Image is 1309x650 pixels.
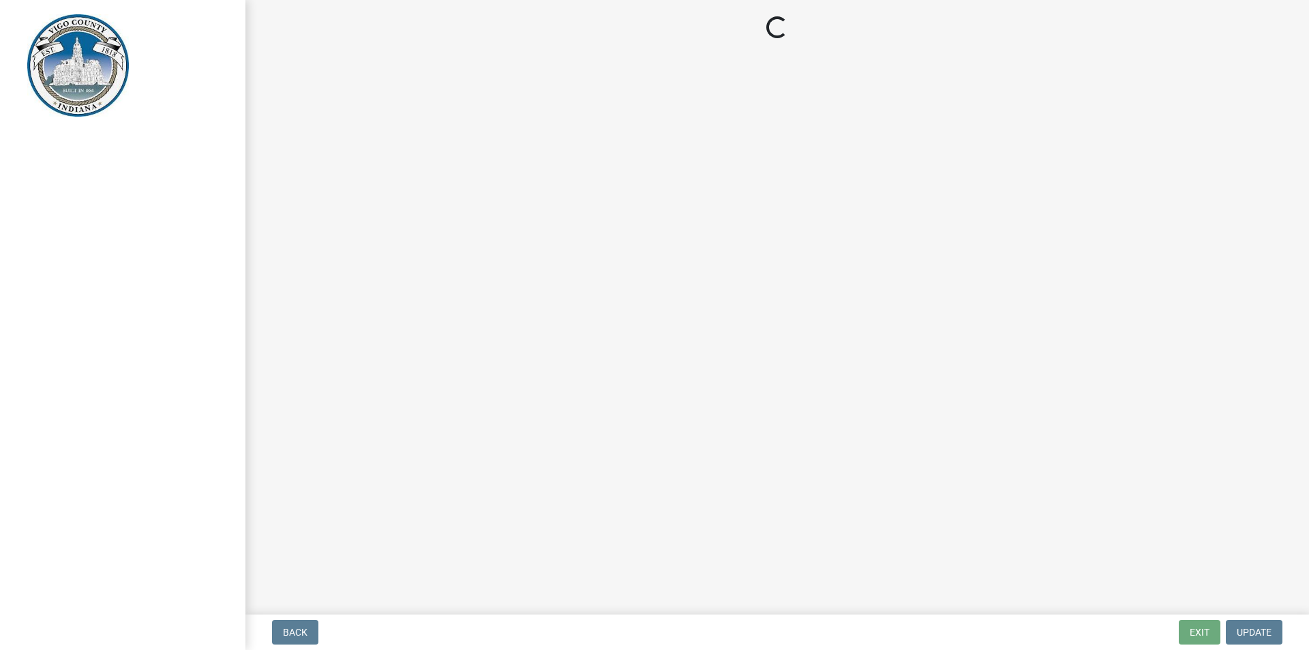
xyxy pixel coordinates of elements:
[1237,627,1272,638] span: Update
[1226,620,1282,645] button: Update
[27,14,129,117] img: Vigo County, Indiana
[283,627,307,638] span: Back
[272,620,318,645] button: Back
[1179,620,1220,645] button: Exit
